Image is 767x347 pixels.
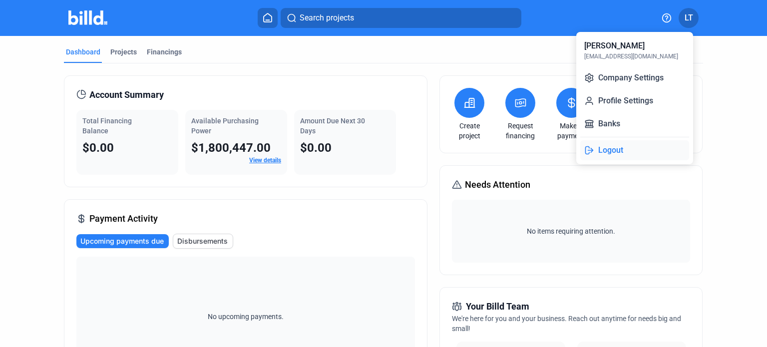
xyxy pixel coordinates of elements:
div: [EMAIL_ADDRESS][DOMAIN_NAME] [584,52,678,61]
button: Company Settings [580,68,689,88]
div: [PERSON_NAME] [584,40,645,52]
button: Logout [580,140,689,160]
button: Banks [580,114,689,134]
button: Profile Settings [580,91,689,111]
